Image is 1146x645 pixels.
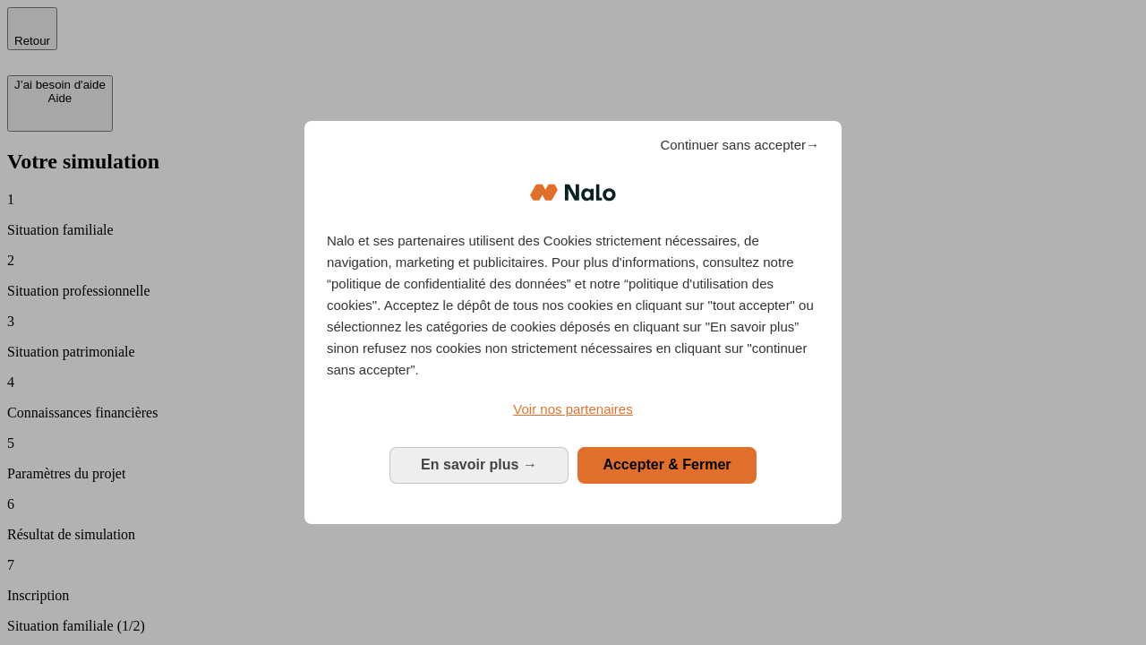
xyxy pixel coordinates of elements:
div: Bienvenue chez Nalo Gestion du consentement [304,121,842,523]
span: Voir nos partenaires [513,401,632,417]
button: Accepter & Fermer: Accepter notre traitement des données et fermer [577,447,757,483]
a: Voir nos partenaires [327,399,819,420]
span: Accepter & Fermer [603,457,731,472]
p: Nalo et ses partenaires utilisent des Cookies strictement nécessaires, de navigation, marketing e... [327,230,819,381]
img: Logo [530,166,616,219]
button: En savoir plus: Configurer vos consentements [389,447,569,483]
span: Continuer sans accepter→ [660,134,819,156]
span: En savoir plus → [421,457,537,472]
